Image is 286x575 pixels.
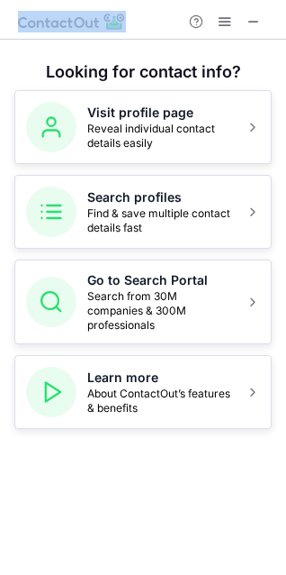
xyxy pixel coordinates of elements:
[14,260,272,344] button: Go to Search PortalSearch from 30M companies & 300M professionals
[87,289,235,333] span: Search from 30M companies & 300M professionals
[87,387,235,415] span: About ContactOut’s features & benefits
[18,11,126,32] img: ContactOut v5.3.10
[14,175,272,249] button: Search profilesFind & save multiple contact details fast
[87,104,235,122] h5: Visit profile page
[87,206,235,235] span: Find & save multiple contact details fast
[26,187,76,237] img: Search profiles
[14,355,272,429] button: Learn moreAbout ContactOut’s features & benefits
[14,90,272,164] button: Visit profile pageReveal individual contact details easily
[87,122,235,151] span: Reveal individual contact details easily
[87,271,235,289] h5: Go to Search Portal
[26,367,76,417] img: Learn more
[87,188,235,206] h5: Search profiles
[26,102,76,152] img: Visit profile page
[87,369,235,387] h5: Learn more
